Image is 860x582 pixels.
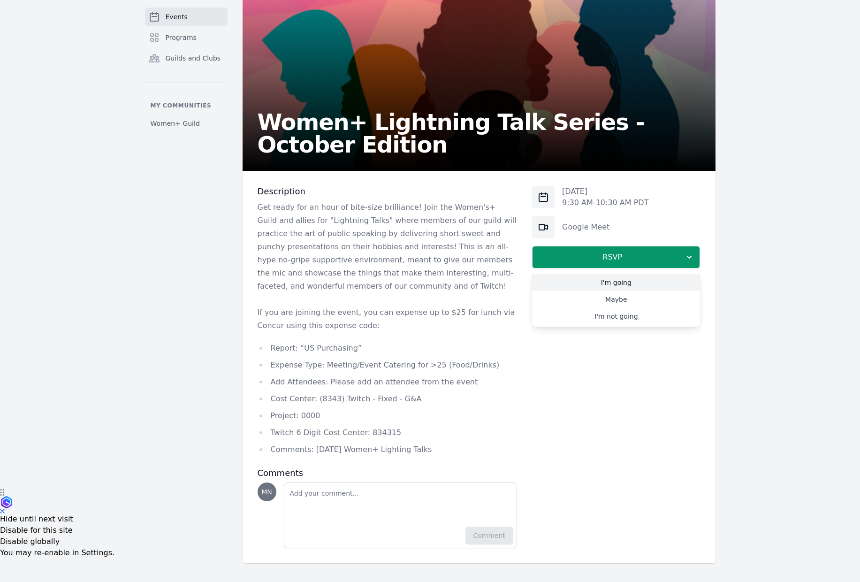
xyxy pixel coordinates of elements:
span: Events [166,12,188,22]
li: Comments: [DATE] Women+ Lighting Talks [258,443,518,456]
li: Twitch 6 Digit Cost Center: 834315 [258,426,518,439]
a: Maybe [532,291,700,308]
a: Women+ Guild [145,115,228,132]
p: [DATE] [562,186,648,197]
button: RSVP [532,246,700,268]
p: Get ready for an hour of bite-size brilliance! Join the Women's+ Guild and allies for "Lightning ... [258,201,518,293]
a: Programs [145,28,228,47]
span: MN [261,489,272,495]
li: Add Attendees: Please add an attendee from the event [258,375,518,389]
p: 9:30 AM - 10:30 AM PDT [562,197,648,208]
li: Project: 0000 [258,409,518,422]
p: If you are joining the event, you can expense up to $25 for lunch via Concur using this expense c... [258,306,518,332]
li: Report: “US Purchasing” [258,342,518,355]
p: My communities [145,102,228,109]
a: Events [145,8,228,26]
a: Google Meet [562,222,609,231]
button: Comment [465,527,514,544]
span: Women+ Guild [151,119,200,128]
a: I'm going [532,274,700,291]
a: Guilds and Clubs [145,49,228,68]
span: Programs [166,33,197,42]
span: RSVP [540,252,685,263]
li: Expense Type: Meeting/Event Catering for >25 (Food/Drinks) [258,359,518,372]
div: RSVP [532,272,700,327]
nav: Sidebar [145,8,228,132]
li: Cost Center: (8343) Twitch - Fixed - G&A [258,392,518,406]
h3: Description [258,186,518,197]
span: Guilds and Clubs [166,54,221,63]
a: I'm not going [532,308,700,325]
h2: Women+ Lightning Talk Series - October Edition [258,111,700,156]
h3: Comments [258,467,518,479]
